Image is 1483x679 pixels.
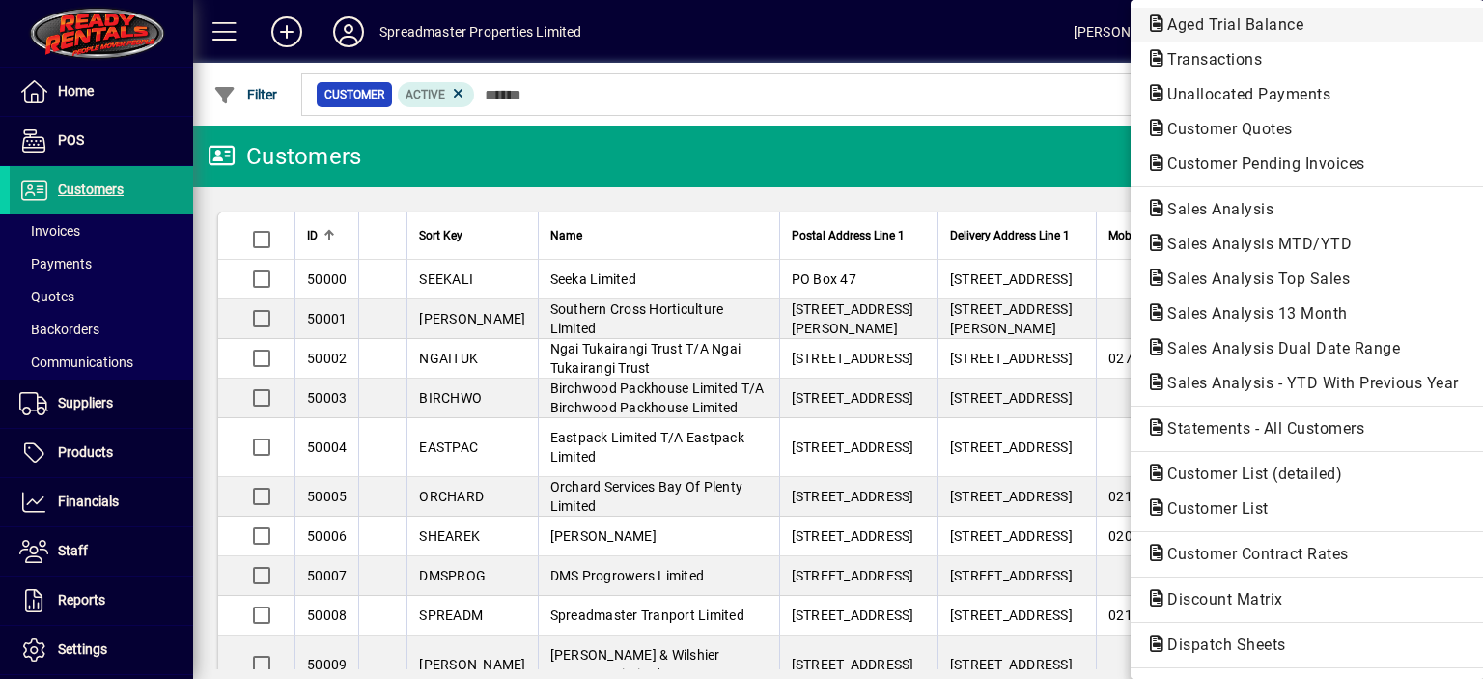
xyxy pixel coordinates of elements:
[1146,545,1358,563] span: Customer Contract Rates
[1146,235,1361,253] span: Sales Analysis MTD/YTD
[1146,636,1296,654] span: Dispatch Sheets
[1146,200,1283,218] span: Sales Analysis
[1146,120,1302,138] span: Customer Quotes
[1146,339,1410,357] span: Sales Analysis Dual Date Range
[1146,85,1340,103] span: Unallocated Payments
[1146,50,1272,69] span: Transactions
[1146,419,1374,438] span: Statements - All Customers
[1146,304,1357,323] span: Sales Analysis 13 Month
[1146,15,1313,34] span: Aged Trial Balance
[1146,465,1352,483] span: Customer List (detailed)
[1146,269,1359,288] span: Sales Analysis Top Sales
[1146,155,1375,173] span: Customer Pending Invoices
[1146,374,1469,392] span: Sales Analysis - YTD With Previous Year
[1146,590,1293,608] span: Discount Matrix
[1146,499,1278,518] span: Customer List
